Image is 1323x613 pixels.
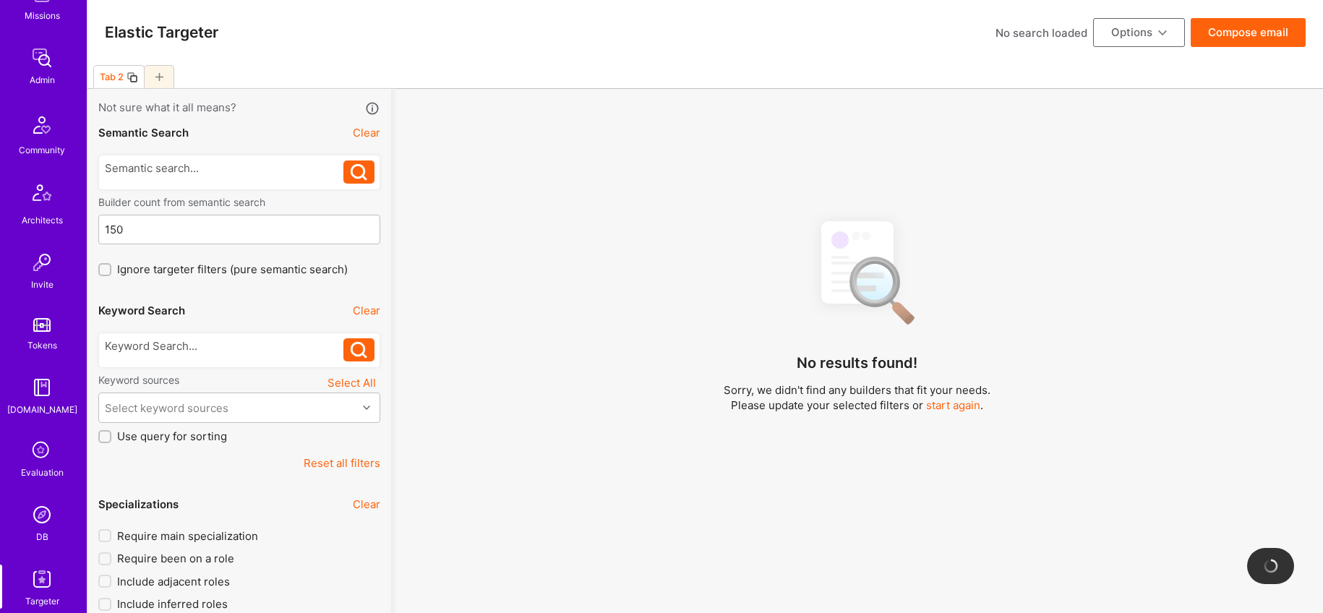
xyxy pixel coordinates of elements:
div: Targeter [25,593,59,609]
img: Skill Targeter [27,565,56,593]
p: Please update your selected filters or . [724,398,990,413]
div: Tab 2 [100,72,124,82]
span: Not sure what it all means? [98,100,236,116]
img: guide book [27,373,56,402]
div: Keyword Search [98,303,185,318]
label: Keyword sources [98,373,179,387]
div: Evaluation [21,465,64,480]
button: Select All [323,373,380,393]
img: Admin Search [27,500,56,529]
i: icon Plus [155,73,163,81]
img: No Results [796,208,919,335]
div: Missions [25,8,60,23]
div: Select keyword sources [105,400,228,416]
div: Specializations [98,497,179,512]
p: Sorry, we didn't find any builders that fit your needs. [724,382,990,398]
img: tokens [33,318,51,332]
img: Architects [25,178,59,213]
i: icon Copy [127,72,138,83]
button: Clear [353,497,380,512]
span: Require main specialization [117,528,258,544]
div: No search loaded [996,25,1087,40]
i: icon Search [351,342,367,359]
img: admin teamwork [27,43,56,72]
i: icon SelectionTeam [28,437,56,465]
span: Ignore targeter filters (pure semantic search) [117,262,348,277]
label: Builder count from semantic search [98,195,380,209]
div: Tokens [27,338,57,353]
i: icon Chevron [363,404,370,411]
img: Invite [27,248,56,277]
h4: No results found! [797,354,917,372]
h3: Elastic Targeter [105,23,218,41]
button: Options [1093,18,1185,47]
span: Use query for sorting [117,429,227,444]
div: [DOMAIN_NAME] [7,402,77,417]
button: Reset all filters [304,455,380,471]
span: Require been on a role [117,551,234,566]
div: Architects [22,213,63,228]
div: Semantic Search [98,125,189,140]
div: Admin [30,72,55,87]
div: DB [36,529,48,544]
button: start again [926,398,980,413]
img: loading [1262,557,1280,575]
span: Include adjacent roles [117,574,230,589]
span: Include inferred roles [117,596,228,612]
div: Invite [31,277,53,292]
button: Clear [353,303,380,318]
button: Clear [353,125,380,140]
i: icon Search [351,164,367,181]
i: icon Info [364,100,381,117]
img: Community [25,108,59,142]
button: Compose email [1191,18,1306,47]
i: icon ArrowDownBlack [1158,29,1167,38]
div: Community [19,142,65,158]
